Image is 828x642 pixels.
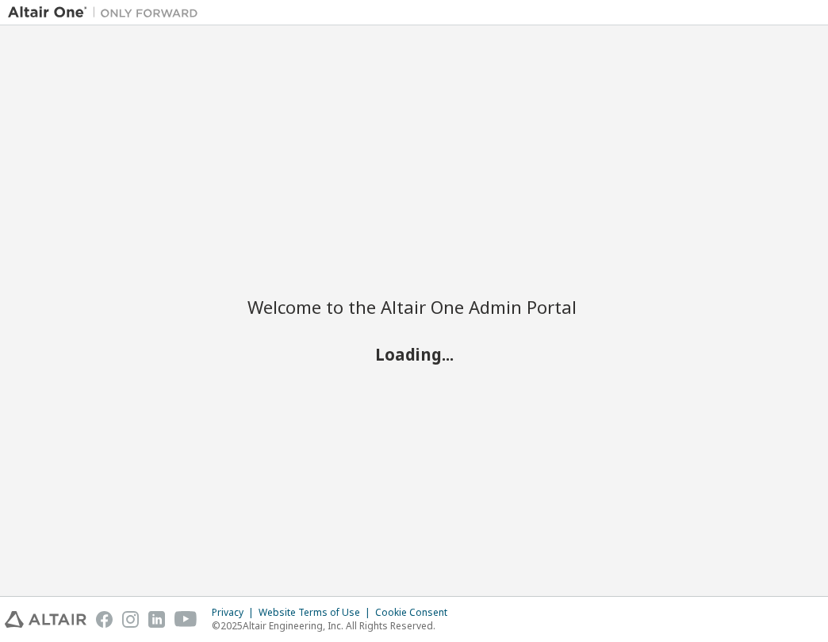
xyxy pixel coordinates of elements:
img: facebook.svg [96,611,113,628]
div: Website Terms of Use [259,606,375,619]
div: Privacy [212,606,259,619]
img: youtube.svg [174,611,197,628]
p: © 2025 Altair Engineering, Inc. All Rights Reserved. [212,619,457,632]
h2: Loading... [247,344,581,365]
h2: Welcome to the Altair One Admin Portal [247,296,581,318]
img: altair_logo.svg [5,611,86,628]
img: linkedin.svg [148,611,165,628]
img: Altair One [8,5,206,21]
div: Cookie Consent [375,606,457,619]
img: instagram.svg [122,611,139,628]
